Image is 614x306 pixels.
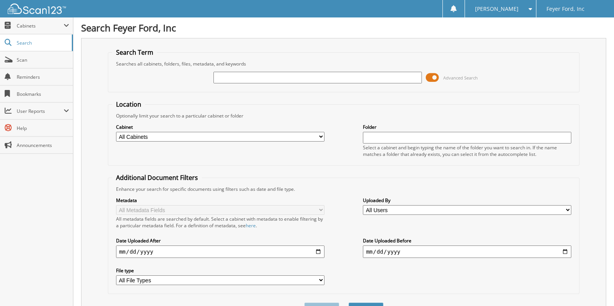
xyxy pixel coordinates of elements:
[81,21,606,34] h1: Search Feyer Ford, Inc
[17,57,69,63] span: Scan
[363,124,571,130] label: Folder
[575,269,614,306] iframe: Chat Widget
[17,142,69,149] span: Announcements
[363,144,571,157] div: Select a cabinet and begin typing the name of the folder you want to search in. If the name match...
[116,124,324,130] label: Cabinet
[17,22,64,29] span: Cabinets
[112,61,576,67] div: Searches all cabinets, folders, files, metadata, and keywords
[17,91,69,97] span: Bookmarks
[475,7,519,11] span: [PERSON_NAME]
[116,267,324,274] label: File type
[17,125,69,131] span: Help
[17,108,64,114] span: User Reports
[363,245,571,258] input: end
[17,40,68,46] span: Search
[246,222,256,229] a: here
[112,186,576,192] div: Enhance your search for specific documents using filters such as date and file type.
[546,7,585,11] span: Feyer Ford, Inc
[116,197,324,204] label: Metadata
[116,216,324,229] div: All metadata fields are searched by default. Select a cabinet with metadata to enable filtering b...
[116,245,324,258] input: start
[363,197,571,204] label: Uploaded By
[363,237,571,244] label: Date Uploaded Before
[8,3,66,14] img: scan123-logo-white.svg
[112,48,157,57] legend: Search Term
[112,112,576,119] div: Optionally limit your search to a particular cabinet or folder
[17,74,69,80] span: Reminders
[443,75,478,81] span: Advanced Search
[112,173,202,182] legend: Additional Document Filters
[116,237,324,244] label: Date Uploaded After
[112,100,145,109] legend: Location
